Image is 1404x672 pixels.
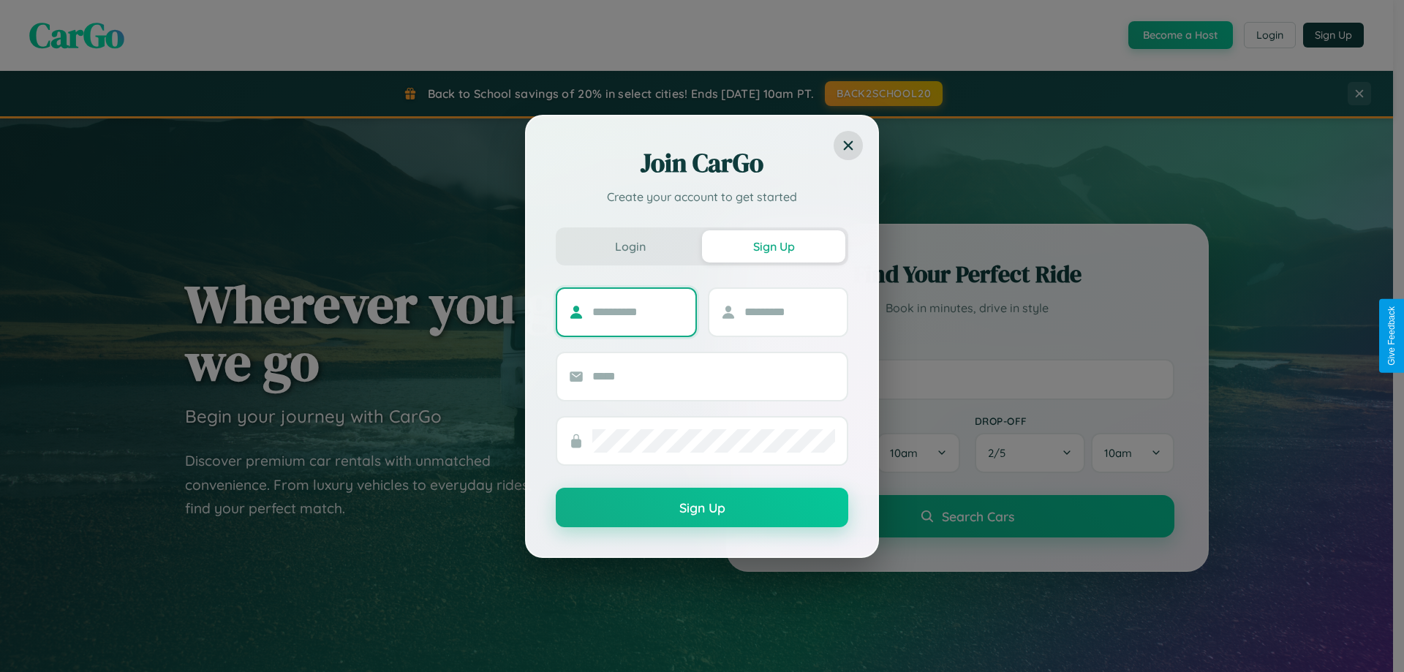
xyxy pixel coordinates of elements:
[702,230,845,263] button: Sign Up
[556,146,848,181] h2: Join CarGo
[1386,306,1397,366] div: Give Feedback
[559,230,702,263] button: Login
[556,488,848,527] button: Sign Up
[556,188,848,205] p: Create your account to get started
